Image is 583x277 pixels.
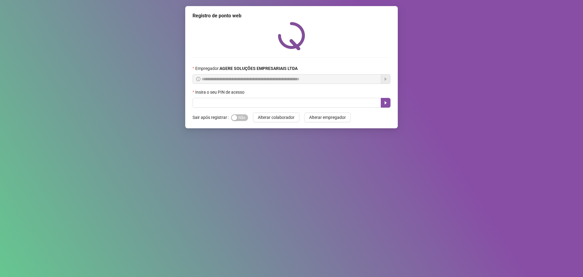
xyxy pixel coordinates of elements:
label: Sair após registrar [193,113,231,122]
img: QRPoint [278,22,305,50]
span: Alterar colaborador [258,114,295,121]
div: Registro de ponto web [193,12,390,19]
span: Empregador : [195,65,298,72]
strong: AGERE SOLUÇÕES EMPRESARIAIS LTDA [220,66,298,71]
label: Insira o seu PIN de acesso [193,89,248,95]
span: caret-right [383,100,388,105]
span: Alterar empregador [309,114,346,121]
span: info-circle [196,77,200,81]
button: Alterar colaborador [253,113,299,122]
button: Alterar empregador [304,113,351,122]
